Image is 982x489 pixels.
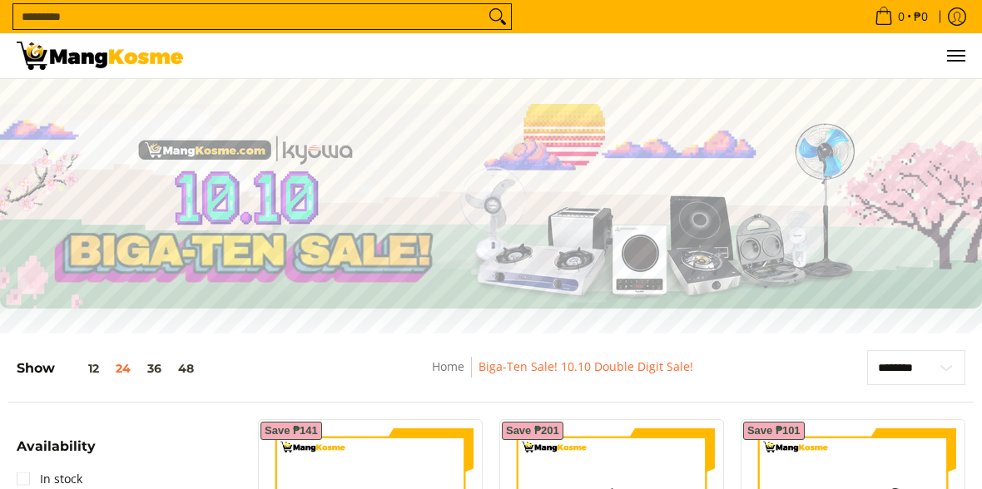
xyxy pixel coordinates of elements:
[17,440,96,453] span: Availability
[265,426,318,436] span: Save ₱141
[895,11,907,22] span: 0
[170,362,202,375] button: 48
[945,33,965,78] button: Menu
[479,358,693,374] a: Biga-Ten Sale! 10.10 Double Digit Sale!
[107,362,139,375] button: 24
[870,7,933,26] span: •
[200,33,965,78] nav: Main Menu
[747,426,801,436] span: Save ₱101
[17,42,183,70] img: Biga-Ten Sale! 10.10 Double Digit Sale with Kyowa l Mang Kosme
[432,358,464,374] a: Home
[506,426,559,436] span: Save ₱201
[321,357,805,394] nav: Breadcrumbs
[911,11,930,22] span: ₱0
[139,362,170,375] button: 36
[17,360,202,377] h5: Show
[484,4,511,29] button: Search
[17,440,96,466] summary: Open
[55,362,107,375] button: 12
[200,33,965,78] ul: Customer Navigation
